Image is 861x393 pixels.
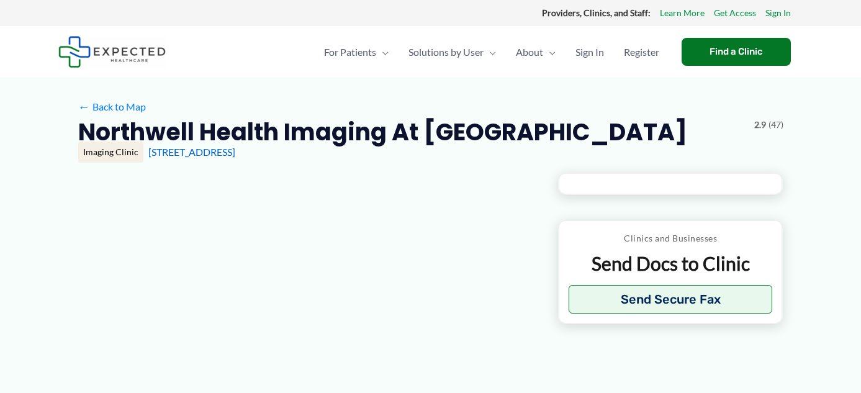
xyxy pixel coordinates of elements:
a: Solutions by UserMenu Toggle [399,30,506,74]
a: Sign In [566,30,614,74]
span: 2.9 [754,117,766,133]
strong: Providers, Clinics, and Staff: [542,7,651,18]
a: Get Access [714,5,756,21]
span: For Patients [324,30,376,74]
span: Menu Toggle [543,30,556,74]
a: AboutMenu Toggle [506,30,566,74]
p: Send Docs to Clinic [569,251,773,276]
span: Menu Toggle [376,30,389,74]
h2: Northwell Health Imaging at [GEOGRAPHIC_DATA] [78,117,687,147]
nav: Primary Site Navigation [314,30,669,74]
a: Sign In [765,5,791,21]
a: For PatientsMenu Toggle [314,30,399,74]
span: Register [624,30,659,74]
div: Imaging Clinic [78,142,143,163]
span: ← [78,101,90,112]
a: [STREET_ADDRESS] [148,146,235,158]
button: Send Secure Fax [569,285,773,314]
img: Expected Healthcare Logo - side, dark font, small [58,36,166,68]
a: ←Back to Map [78,97,146,116]
a: Find a Clinic [682,38,791,66]
span: Solutions by User [408,30,484,74]
span: Sign In [575,30,604,74]
a: Register [614,30,669,74]
a: Learn More [660,5,705,21]
p: Clinics and Businesses [569,230,773,246]
span: Menu Toggle [484,30,496,74]
span: (47) [769,117,783,133]
span: About [516,30,543,74]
